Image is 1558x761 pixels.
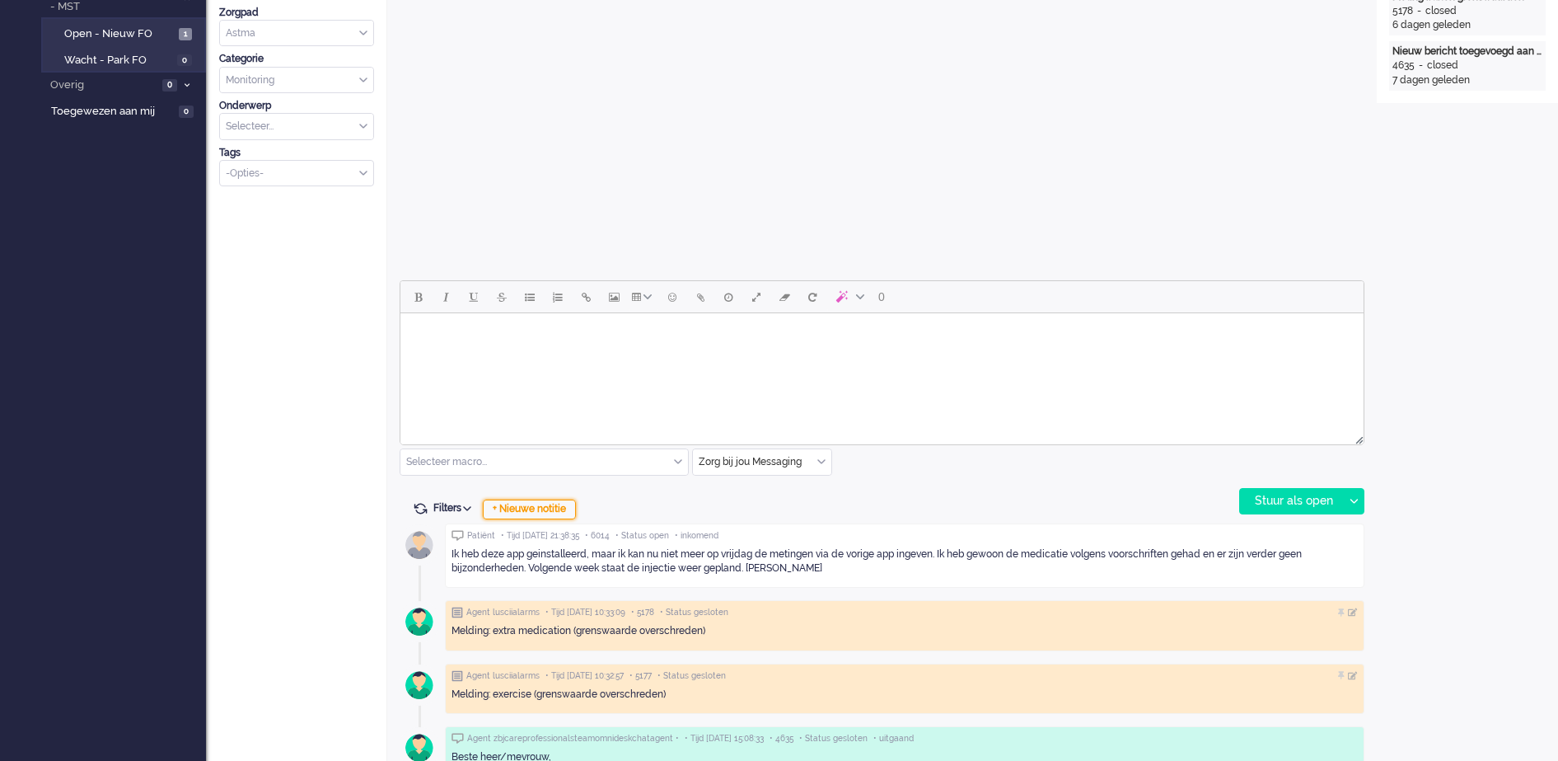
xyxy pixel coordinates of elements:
div: Melding: extra medication (grenswaarde overschreden) [451,624,1358,638]
div: Onderwerp [219,99,374,113]
button: Reset content [798,283,826,311]
span: Agent lusciialarms [466,670,540,682]
span: Wacht - Park FO [64,53,173,68]
span: • inkomend [675,530,718,542]
span: Overig [48,78,157,93]
button: Bold [404,283,432,311]
span: 1 [179,28,192,40]
img: ic_note_grey.svg [451,607,463,618]
div: Ik heb deze app geinstalleerd, maar ik kan nu niet meer op vrijdag de metingen via de vorige app ... [451,547,1358,575]
img: ic_chat_grey.svg [451,733,464,744]
div: 5178 [1392,4,1413,18]
div: - [1413,4,1425,18]
button: Insert/edit link [572,283,600,311]
div: closed [1427,59,1458,73]
img: ic_note_grey.svg [451,670,463,682]
button: Insert/edit image [600,283,628,311]
button: Add attachment [686,283,714,311]
span: • Tijd [DATE] 10:33:09 [545,607,625,618]
span: Filters [433,502,477,514]
button: AI [826,283,871,311]
button: 0 [871,283,892,311]
div: Stuur als open [1240,489,1343,514]
div: Tags [219,146,374,160]
button: Bullet list [516,283,544,311]
div: Select Tags [219,160,374,187]
img: ic_chat_grey.svg [451,530,464,541]
span: 0 [878,290,885,303]
button: Italic [432,283,460,311]
button: Strikethrough [488,283,516,311]
div: Melding: exercise (grenswaarde overschreden) [451,688,1358,702]
button: Numbered list [544,283,572,311]
span: 0 [179,106,194,118]
span: • 4635 [770,733,793,745]
img: avatar [399,601,440,642]
button: Clear formatting [770,283,798,311]
span: • uitgaand [873,733,914,745]
img: avatar [399,665,440,706]
div: Resize [1350,430,1364,444]
div: + Nieuwe notitie [483,500,576,519]
span: 0 [162,79,177,92]
span: Toegewezen aan mij [51,104,174,120]
span: • Status open [615,530,669,542]
iframe: Rich Text Area [400,313,1364,430]
div: 7 dagen geleden [1392,73,1542,87]
button: Underline [460,283,488,311]
span: 0 [177,54,192,67]
div: closed [1425,4,1457,18]
div: Nieuw bericht toegevoegd aan gesprek [1392,45,1542,59]
div: Categorie [219,52,374,66]
span: • 5178 [631,607,654,618]
span: • Tijd [DATE] 21:38:35 [501,530,579,542]
span: • Status gesloten [799,733,868,745]
button: Emoticons [658,283,686,311]
div: 6 dagen geleden [1392,18,1542,32]
button: Table [628,283,658,311]
button: Delay message [714,283,742,311]
div: 4635 [1392,59,1415,73]
a: Toegewezen aan mij 0 [48,101,206,120]
span: • Tijd [DATE] 15:08:33 [685,733,764,745]
img: avatar [399,524,440,566]
button: Fullscreen [742,283,770,311]
span: Patiënt [467,530,495,542]
span: • Status gesloten [660,607,728,618]
span: Agent lusciialarms [466,607,540,618]
span: • Tijd [DATE] 10:32:57 [545,670,624,682]
span: Agent zbjcareprofessionalsteamomnideskchatagent • [467,733,679,745]
a: Open - Nieuw FO 1 [48,24,204,42]
span: • Status gesloten [657,670,726,682]
span: Open - Nieuw FO [64,26,175,42]
span: • 6014 [585,530,610,542]
div: - [1415,59,1427,73]
a: Wacht - Park FO 0 [48,50,204,68]
span: • 5177 [629,670,652,682]
div: Zorgpad [219,6,374,20]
